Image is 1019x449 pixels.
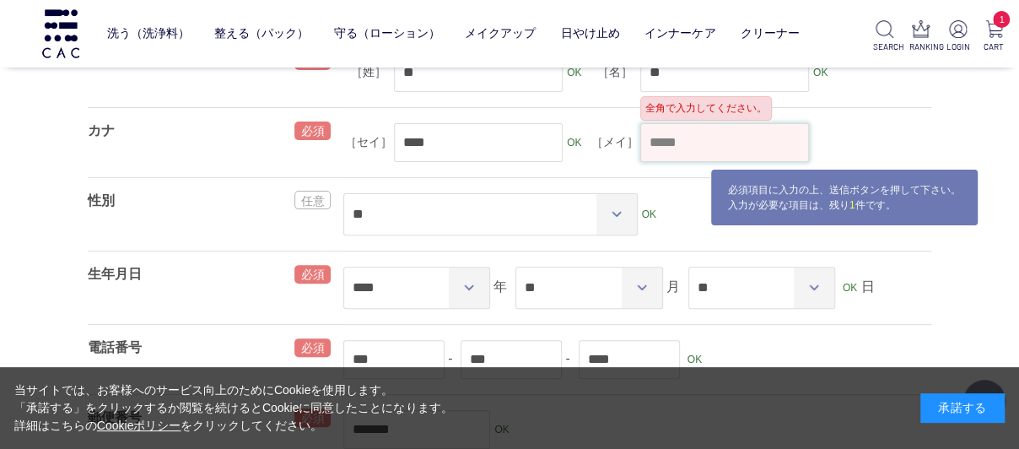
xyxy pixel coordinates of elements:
a: 1 CART [982,20,1006,53]
label: 性別 [88,193,115,208]
img: logo [40,9,82,57]
label: 電話番号 [88,340,142,354]
span: 1 [849,199,855,211]
div: 必須項目に入力の上、送信ボタンを押して下さい。 入力が必要な項目は、残り 件です。 [710,169,979,226]
div: OK [838,278,861,298]
div: OK [683,349,706,370]
a: 守る（ローション） [334,14,440,54]
span: 年 月 日 [343,279,875,294]
a: クリーナー [741,14,800,54]
a: 洗う（洗浄料） [106,14,189,54]
span: - - [343,351,706,365]
label: ［セイ］ [343,134,394,151]
div: OK [638,204,660,224]
span: 1 [993,11,1010,28]
p: CART [982,41,1006,53]
label: ［メイ］ [590,134,640,151]
a: メイクアップ [465,14,536,54]
p: LOGIN [946,41,969,53]
div: 承諾する [920,393,1005,423]
a: RANKING [909,20,933,53]
p: SEARCH [873,41,897,53]
a: Cookieポリシー [97,419,181,432]
div: OK [809,62,832,83]
label: カナ [88,123,115,138]
div: OK [563,133,585,153]
a: 整える（パック） [214,14,309,54]
a: LOGIN [946,20,969,53]
label: 生年月日 [88,267,142,281]
p: RANKING [909,41,933,53]
a: インナーケア [644,14,715,54]
div: 当サイトでは、お客様へのサービス向上のためにCookieを使用します。 「承諾する」をクリックするか閲覧を続けるとCookieに同意したことになります。 詳細はこちらの をクリックしてください。 [14,381,453,435]
a: 日やけ止め [561,14,620,54]
div: 全角で入力してください。 [640,96,772,121]
a: SEARCH [873,20,897,53]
